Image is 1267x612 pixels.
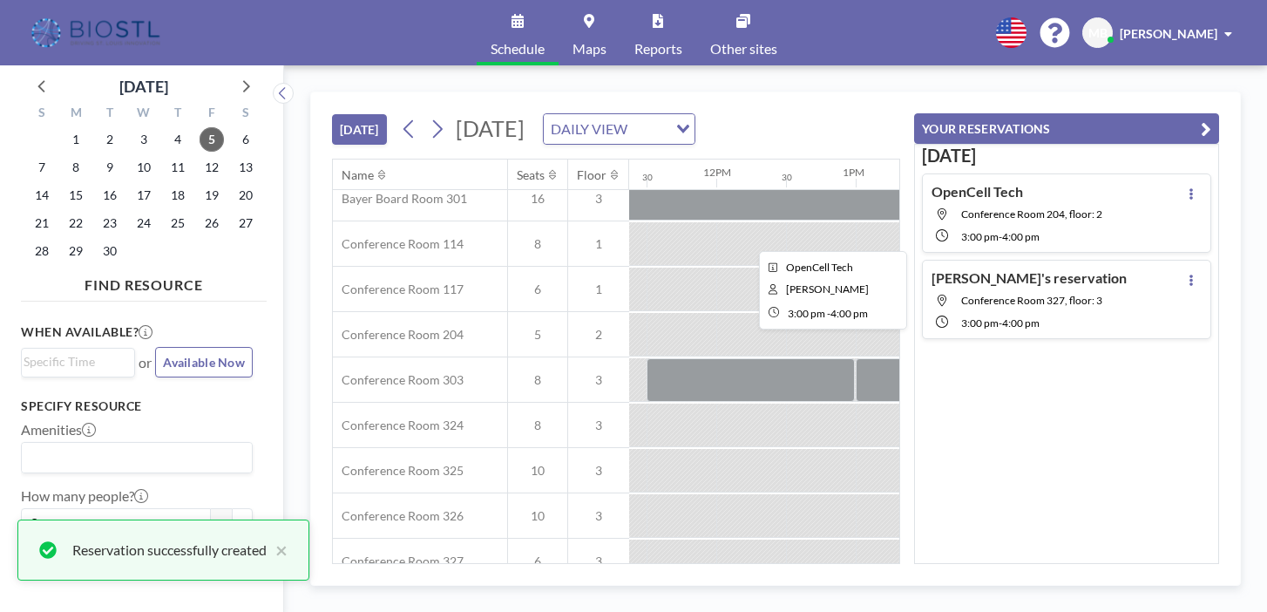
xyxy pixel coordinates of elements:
[333,418,464,433] span: Conference Room 324
[1120,26,1217,41] span: [PERSON_NAME]
[568,236,629,252] span: 1
[508,463,567,479] span: 10
[508,372,567,388] span: 8
[568,191,629,207] span: 3
[1002,230,1040,243] span: 4:00 PM
[98,183,122,207] span: Tuesday, September 16, 2025
[456,115,525,141] span: [DATE]
[93,103,127,126] div: T
[98,155,122,180] span: Tuesday, September 9, 2025
[166,211,190,235] span: Thursday, September 25, 2025
[544,114,694,144] div: Search for option
[25,103,59,126] div: S
[932,269,1127,287] h4: [PERSON_NAME]'s reservation
[786,261,853,274] span: OpenCell Tech
[508,191,567,207] span: 16
[568,282,629,297] span: 1
[127,103,161,126] div: W
[633,118,666,140] input: Search for option
[132,155,156,180] span: Wednesday, September 10, 2025
[72,540,267,561] div: Reservation successfully created
[932,183,1023,201] h4: OpenCell Tech
[508,236,567,252] span: 8
[200,211,224,235] span: Friday, September 26, 2025
[228,103,262,126] div: S
[843,166,864,179] div: 1PM
[200,183,224,207] span: Friday, September 19, 2025
[782,172,792,183] div: 30
[827,307,830,320] span: -
[234,155,258,180] span: Saturday, September 13, 2025
[830,307,868,320] span: 4:00 PM
[333,372,464,388] span: Conference Room 303
[333,191,467,207] span: Bayer Board Room 301
[922,145,1211,167] h3: [DATE]
[491,42,545,56] span: Schedule
[568,327,629,343] span: 2
[710,42,777,56] span: Other sites
[234,127,258,152] span: Saturday, September 6, 2025
[98,239,122,263] span: Tuesday, September 30, 2025
[24,446,242,469] input: Search for option
[200,127,224,152] span: Friday, September 5, 2025
[98,211,122,235] span: Tuesday, September 23, 2025
[961,316,999,330] span: 3:00 PM
[786,282,869,296] span: Michael Binkley
[232,508,253,538] button: +
[333,463,464,479] span: Conference Room 325
[64,155,88,180] span: Monday, September 8, 2025
[132,211,156,235] span: Wednesday, September 24, 2025
[703,166,731,179] div: 12PM
[155,347,253,377] button: Available Now
[267,540,288,561] button: close
[508,418,567,433] span: 8
[961,207,1102,221] span: Conference Room 204, floor: 2
[508,508,567,524] span: 10
[59,103,93,126] div: M
[160,103,194,126] div: T
[332,114,387,145] button: [DATE]
[333,282,464,297] span: Conference Room 117
[234,183,258,207] span: Saturday, September 20, 2025
[22,443,252,473] div: Search for option
[568,463,629,479] span: 3
[508,554,567,569] span: 6
[568,508,629,524] span: 3
[24,352,125,371] input: Search for option
[21,398,253,414] h3: Specify resource
[21,421,96,439] label: Amenities
[30,211,54,235] span: Sunday, September 21, 2025
[98,127,122,152] span: Tuesday, September 2, 2025
[163,355,245,370] span: Available Now
[21,487,148,505] label: How many people?
[342,167,374,183] div: Name
[194,103,228,126] div: F
[642,172,653,183] div: 30
[333,236,464,252] span: Conference Room 114
[132,183,156,207] span: Wednesday, September 17, 2025
[64,183,88,207] span: Monday, September 15, 2025
[333,554,464,569] span: Conference Room 327
[508,327,567,343] span: 5
[914,113,1219,144] button: YOUR RESERVATIONS
[961,294,1102,307] span: Conference Room 327, floor: 3
[30,239,54,263] span: Sunday, September 28, 2025
[1002,316,1040,330] span: 4:00 PM
[30,183,54,207] span: Sunday, September 14, 2025
[166,155,190,180] span: Thursday, September 11, 2025
[211,508,232,538] button: -
[577,167,606,183] div: Floor
[139,354,152,371] span: or
[1088,25,1108,41] span: MB
[28,16,166,51] img: organization-logo
[119,74,168,99] div: [DATE]
[166,127,190,152] span: Thursday, September 4, 2025
[166,183,190,207] span: Thursday, September 18, 2025
[547,118,631,140] span: DAILY VIEW
[634,42,682,56] span: Reports
[517,167,545,183] div: Seats
[999,316,1002,330] span: -
[132,127,156,152] span: Wednesday, September 3, 2025
[508,282,567,297] span: 6
[21,269,267,294] h4: FIND RESOURCE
